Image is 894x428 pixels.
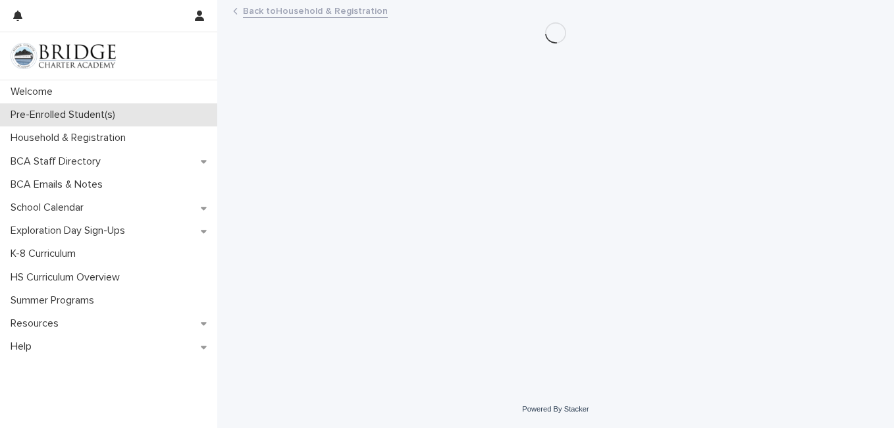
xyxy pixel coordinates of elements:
p: BCA Staff Directory [5,155,111,168]
img: V1C1m3IdTEidaUdm9Hs0 [11,43,116,69]
p: Exploration Day Sign-Ups [5,225,136,237]
p: Household & Registration [5,132,136,144]
p: Summer Programs [5,294,105,307]
a: Powered By Stacker [522,405,589,413]
p: K-8 Curriculum [5,248,86,260]
a: Back toHousehold & Registration [243,3,388,18]
p: Pre-Enrolled Student(s) [5,109,126,121]
p: Help [5,340,42,353]
p: Resources [5,317,69,330]
p: Welcome [5,86,63,98]
p: BCA Emails & Notes [5,178,113,191]
p: School Calendar [5,201,94,214]
p: HS Curriculum Overview [5,271,130,284]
